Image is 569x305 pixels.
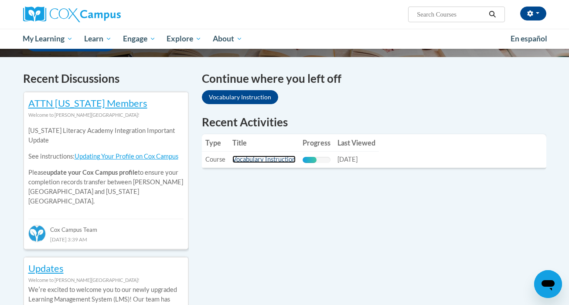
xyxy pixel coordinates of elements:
th: Title [229,134,299,152]
span: About [213,34,242,44]
th: Type [202,134,229,152]
span: Engage [123,34,156,44]
div: Progress, % [303,157,317,163]
h4: Recent Discussions [23,70,189,87]
p: [US_STATE] Literacy Academy Integration Important Update [28,126,184,145]
h1: Recent Activities [202,114,546,130]
div: Please to ensure your completion records transfer between [PERSON_NAME][GEOGRAPHIC_DATA] and [US_... [28,120,184,213]
img: Cox Campus [23,7,121,22]
span: My Learning [23,34,73,44]
a: Updating Your Profile on Cox Campus [75,152,178,160]
img: Cox Campus Team [28,225,46,242]
span: Learn [84,34,112,44]
b: update your Cox Campus profile [47,169,138,176]
a: Vocabulary Instruction [202,90,278,104]
a: Learn [78,29,117,49]
th: Last Viewed [334,134,379,152]
div: [DATE] 3:39 AM [28,234,184,244]
iframe: Button to launch messaging window [534,270,562,298]
span: Explore [167,34,201,44]
h4: Continue where you left off [202,70,546,87]
a: About [207,29,248,49]
span: En español [511,34,547,43]
button: Account Settings [520,7,546,20]
p: See instructions: [28,152,184,161]
div: Welcome to [PERSON_NAME][GEOGRAPHIC_DATA]! [28,275,184,285]
button: Search [486,9,499,20]
div: Main menu [10,29,559,49]
span: Course [205,156,225,163]
input: Search Courses [416,9,486,20]
a: En español [505,30,553,48]
div: Cox Campus Team [28,219,184,234]
a: Vocabulary Instruction [232,156,296,163]
a: Updates [28,262,64,274]
a: Explore [161,29,207,49]
a: Cox Campus [23,7,189,22]
th: Progress [299,134,334,152]
div: Welcome to [PERSON_NAME][GEOGRAPHIC_DATA]! [28,110,184,120]
a: Engage [117,29,161,49]
span: [DATE] [337,156,358,163]
a: ATTN [US_STATE] Members [28,97,147,109]
a: My Learning [17,29,79,49]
